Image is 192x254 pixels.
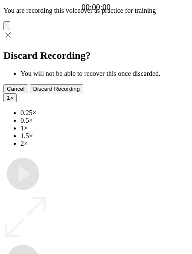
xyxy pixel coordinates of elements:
button: 1× [3,93,17,102]
li: You will not be able to recover this once discarded. [20,70,189,78]
h2: Discard Recording? [3,50,189,61]
button: Discard Recording [30,84,84,93]
li: 1× [20,124,189,132]
li: 1.5× [20,132,189,140]
li: 0.5× [20,117,189,124]
span: 1 [7,95,10,101]
li: 2× [20,140,189,147]
a: 00:00:00 [81,3,111,12]
li: 0.25× [20,109,189,117]
p: You are recording this voiceover as practice for training [3,7,189,14]
button: Cancel [3,84,28,93]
